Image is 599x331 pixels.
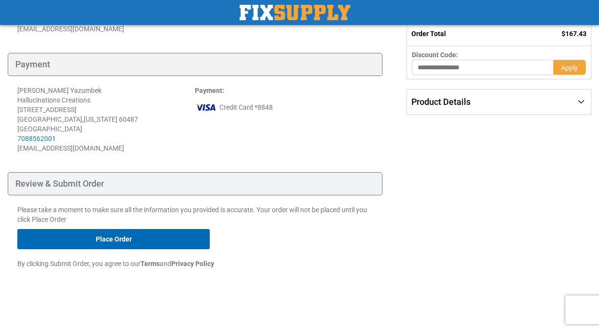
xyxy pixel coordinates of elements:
[412,51,458,59] span: Discount Code:
[17,86,195,143] div: [PERSON_NAME] Yazumbek Hallucinations Creations [STREET_ADDRESS] [GEOGRAPHIC_DATA] , 60487 [GEOGR...
[561,64,578,72] span: Apply
[411,30,446,38] strong: Order Total
[140,260,160,267] strong: Terms
[17,135,56,142] a: 7088562001
[240,5,350,20] a: store logo
[195,87,224,94] strong: :
[411,97,471,107] span: Product Details
[17,229,210,249] button: Place Order
[8,53,382,76] div: Payment
[17,25,124,33] span: [EMAIL_ADDRESS][DOMAIN_NAME]
[17,205,373,224] p: Please take a moment to make sure all the information you provided is accurate. Your order will n...
[195,100,372,115] div: Credit Card *8848
[8,172,382,195] div: Review & Submit Order
[171,260,214,267] strong: Privacy Policy
[195,100,217,115] img: vi.png
[17,259,373,268] p: By clicking Submit Order, you agree to our and
[17,144,124,152] span: [EMAIL_ADDRESS][DOMAIN_NAME]
[553,60,586,75] button: Apply
[84,115,117,123] span: [US_STATE]
[561,30,586,38] span: $167.43
[240,5,350,20] img: Fix Industrial Supply
[195,87,222,94] span: Payment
